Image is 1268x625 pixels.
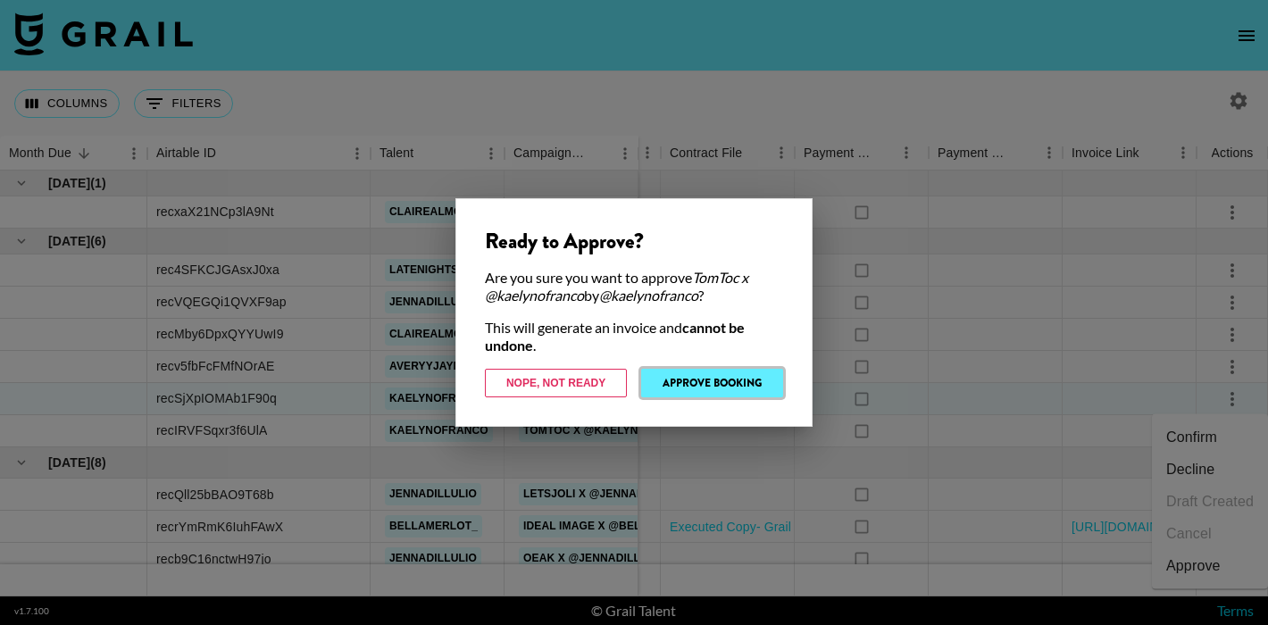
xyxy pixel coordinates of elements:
em: @ kaelynofranco [599,287,698,304]
div: Are you sure you want to approve by ? [485,269,783,304]
button: Nope, Not Ready [485,369,627,397]
em: TomToc x @kaelynofranco [485,269,748,304]
strong: cannot be undone [485,319,745,354]
div: This will generate an invoice and . [485,319,783,354]
button: Approve Booking [641,369,783,397]
div: Ready to Approve? [485,228,783,254]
